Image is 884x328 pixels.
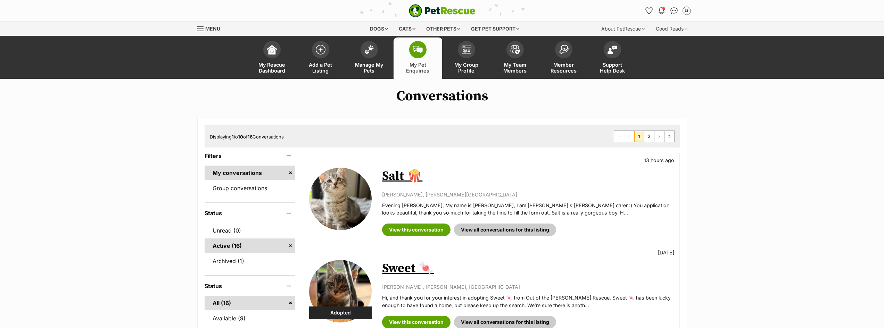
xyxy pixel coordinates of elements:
[205,210,295,216] header: Status
[413,46,423,53] img: pet-enquiries-icon-7e3ad2cf08bfb03b45e93fb7055b45f3efa6380592205ae92323e6603595dc1f.svg
[664,131,674,142] a: Last page
[491,37,539,79] a: My Team Members
[421,22,465,36] div: Other pets
[670,7,678,14] img: chat-41dd97257d64d25036548639549fe6c8038ab92f7586957e7f3b1b290dea8141.svg
[197,22,225,34] a: Menu
[382,202,672,217] p: Evening [PERSON_NAME], My name is [PERSON_NAME], I am [PERSON_NAME]'s [PERSON_NAME] carer :) You ...
[442,37,491,79] a: My Group Profile
[499,62,531,74] span: My Team Members
[205,296,295,310] a: All (16)
[267,45,277,54] img: dashboard-icon-eb2f2d2d3e046f16d808141f083e7271f6b2e854fb5c12c21221c1fb7104beca.svg
[365,22,393,36] div: Dogs
[669,5,680,16] a: Conversations
[654,131,664,142] a: Next page
[316,45,325,54] img: add-pet-listing-icon-0afa8454b4691262ce3f59096e99ab1cd57d4a30225e0717b998d2c9b9846f56.svg
[205,254,295,268] a: Archived (1)
[681,5,692,16] button: My account
[683,7,690,14] img: Out of the Woods Administrator profile pic
[205,311,295,326] a: Available (9)
[309,168,372,230] img: Salt 🍿
[644,157,674,164] p: 13 hours ago
[644,5,692,16] ul: Account quick links
[651,22,692,36] div: Good Reads
[345,37,394,79] a: Manage My Pets
[309,260,372,322] img: Sweet 🍬
[205,26,220,32] span: Menu
[205,283,295,289] header: Status
[364,45,374,54] img: manage-my-pets-icon-02211641906a0b7f246fdf0571729dbe1e7629f14944591b6c1af311fb30b64b.svg
[256,62,288,74] span: My Rescue Dashboard
[382,224,451,236] a: View this conversation
[248,134,253,140] strong: 16
[559,45,569,54] img: member-resources-icon-8e73f808a243e03378d46382f2149f9095a855e16c252ad45f914b54edf8863c.svg
[205,166,295,180] a: My conversations
[608,45,617,54] img: help-desk-icon-fdf02630f3aa405de69fd3d07c3f3aa587a6932b1a1747fa1d2bba05be0121f9.svg
[248,37,296,79] a: My Rescue Dashboard
[614,131,675,142] nav: Pagination
[232,134,234,140] strong: 1
[205,223,295,238] a: Unread (0)
[205,238,295,253] a: Active (16)
[409,4,476,17] a: PetRescue
[382,283,672,291] p: [PERSON_NAME], [PERSON_NAME], [GEOGRAPHIC_DATA]
[588,37,637,79] a: Support Help Desk
[382,294,672,309] p: Hi, and thank you for your interest in adopting Sweet 🍬 from Out of the [PERSON_NAME] Rescue. Swe...
[205,181,295,195] a: Group conversations
[644,5,655,16] a: Favourites
[382,261,434,276] a: Sweet 🍬
[614,131,624,142] span: First page
[539,37,588,79] a: Member Resources
[296,37,345,79] a: Add a Pet Listing
[354,62,385,74] span: Manage My Pets
[309,306,372,319] div: Adopted
[454,224,556,236] a: View all conversations for this listing
[597,62,628,74] span: Support Help Desk
[624,131,634,142] span: Previous page
[394,22,420,36] div: Cats
[659,7,664,14] img: notifications-46538b983faf8c2785f20acdc204bb7945ddae34d4c08c2a6579f10ce5e182be.svg
[409,4,476,17] img: logo-e224e6f780fb5917bec1dbf3a21bbac754714ae5b6737aabdf751b685950b380.svg
[634,131,644,142] span: Page 1
[462,45,471,54] img: group-profile-icon-3fa3cf56718a62981997c0bc7e787c4b2cf8bcc04b72c1350f741eb67cf2f40e.svg
[656,5,667,16] button: Notifications
[382,191,672,198] p: [PERSON_NAME], [PERSON_NAME][GEOGRAPHIC_DATA]
[394,37,442,79] a: My Pet Enquiries
[382,168,422,184] a: Salt 🍿
[305,62,336,74] span: Add a Pet Listing
[510,45,520,54] img: team-members-icon-5396bd8760b3fe7c0b43da4ab00e1e3bb1a5d9ba89233759b79545d2d3fc5d0d.svg
[658,249,674,256] p: [DATE]
[644,131,654,142] a: Page 2
[238,134,243,140] strong: 10
[205,153,295,159] header: Filters
[451,62,482,74] span: My Group Profile
[402,62,433,74] span: My Pet Enquiries
[210,134,284,140] span: Displaying to of Conversations
[548,62,579,74] span: Member Resources
[596,22,650,36] div: About PetRescue
[466,22,524,36] div: Get pet support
